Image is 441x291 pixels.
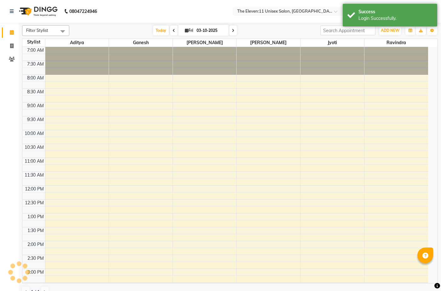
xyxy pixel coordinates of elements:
span: Fri [183,28,195,33]
div: 1:00 PM [26,213,45,220]
input: 2025-10-03 [195,26,226,35]
div: Success [358,9,432,15]
div: 12:30 PM [24,200,45,206]
div: 9:00 AM [26,102,45,109]
div: Stylist [22,39,45,45]
input: Search Appointment [320,26,375,35]
div: 11:30 AM [23,172,45,178]
div: 12:00 PM [24,186,45,192]
b: 08047224946 [69,3,97,20]
div: 10:00 AM [23,130,45,137]
span: ADD NEW [381,28,399,33]
div: 1:30 PM [26,227,45,234]
span: Ravindra [364,39,428,47]
span: Jyoti [301,39,364,47]
button: ADD NEW [379,26,401,35]
span: Ganesh [109,39,173,47]
div: 2:00 PM [26,241,45,248]
img: logo [16,3,59,20]
div: 10:30 AM [23,144,45,151]
div: 9:30 AM [26,116,45,123]
div: 7:30 AM [26,61,45,67]
div: 11:00 AM [23,158,45,165]
span: [PERSON_NAME] [173,39,237,47]
span: Filter Stylist [26,28,48,33]
span: Aditya [45,39,109,47]
div: 8:00 AM [26,75,45,81]
span: [PERSON_NAME] [237,39,300,47]
div: 7:00 AM [26,47,45,54]
div: 8:30 AM [26,89,45,95]
div: 3:00 PM [26,269,45,276]
div: 3:30 PM [26,283,45,289]
div: Login Successfully. [358,15,432,22]
div: 2:30 PM [26,255,45,262]
span: Today [153,26,169,35]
